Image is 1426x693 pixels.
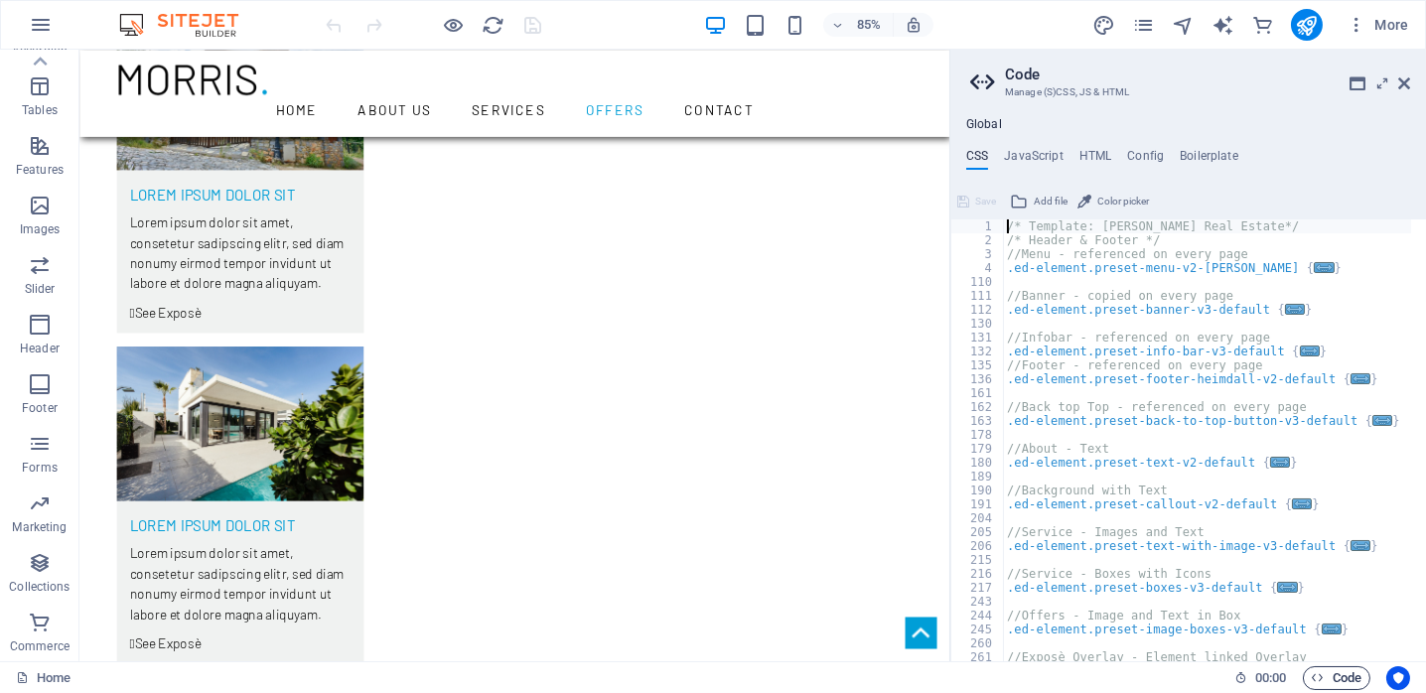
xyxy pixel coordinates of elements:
[1292,498,1312,509] span: ...
[16,162,64,178] p: Features
[1005,66,1410,83] h2: Code
[22,400,58,416] p: Footer
[951,553,1005,567] div: 215
[951,303,1005,317] div: 112
[951,539,1005,553] div: 206
[1092,14,1115,37] i: Design (Ctrl+Alt+Y)
[1007,190,1070,213] button: Add file
[1303,666,1370,690] button: Code
[951,247,1005,261] div: 3
[1092,13,1116,37] button: design
[853,13,885,37] h6: 85%
[1300,346,1320,356] span: ...
[951,511,1005,525] div: 204
[1234,666,1287,690] h6: Session time
[905,16,923,34] i: On resize automatically adjust zoom level to fit chosen device.
[951,275,1005,289] div: 110
[1172,13,1196,37] button: navigator
[22,460,58,476] p: Forms
[114,13,263,37] img: Editor Logo
[1097,190,1149,213] span: Color picker
[16,666,71,690] a: Click to cancel selection. Double-click to open Pages
[20,221,61,237] p: Images
[1285,304,1305,315] span: ...
[1212,14,1234,37] i: AI Writer
[1212,13,1235,37] button: text_generator
[1347,15,1409,35] span: More
[1004,149,1063,171] h4: JavaScript
[966,149,988,171] h4: CSS
[60,299,144,318] a: See Exposè
[1372,415,1392,426] span: ...
[1291,9,1323,41] button: publish
[951,428,1005,442] div: 178
[1132,13,1156,37] button: pages
[951,470,1005,484] div: 189
[1172,14,1195,37] i: Navigator
[951,567,1005,581] div: 216
[951,636,1005,650] div: 260
[60,299,66,318] i: 
[25,281,56,297] p: Slider
[951,386,1005,400] div: 161
[951,331,1005,345] div: 131
[951,372,1005,386] div: 136
[951,219,1005,233] div: 1
[951,233,1005,247] div: 2
[1322,624,1342,634] span: ...
[483,14,505,37] i: Reload page
[1339,9,1417,41] button: More
[951,456,1005,470] div: 180
[951,345,1005,358] div: 132
[951,261,1005,275] div: 4
[1127,149,1164,171] h4: Config
[1180,149,1238,171] h4: Boilerplate
[1315,262,1335,273] span: ...
[951,609,1005,623] div: 244
[1269,670,1272,685] span: :
[10,638,70,654] p: Commerce
[1386,666,1410,690] button: Usercentrics
[951,595,1005,609] div: 243
[1251,13,1275,37] button: commerce
[966,117,1002,133] h4: Global
[22,102,58,118] p: Tables
[1255,666,1286,690] span: 00 00
[951,623,1005,636] div: 245
[951,442,1005,456] div: 179
[823,13,894,37] button: 85%
[482,13,505,37] button: reload
[951,358,1005,372] div: 135
[1351,540,1370,551] span: ...
[951,317,1005,331] div: 130
[1074,190,1152,213] button: Color picker
[1005,83,1370,101] h3: Manage (S)CSS, JS & HTML
[951,400,1005,414] div: 162
[951,525,1005,539] div: 205
[951,650,1005,664] div: 261
[1278,582,1298,593] span: ...
[1079,149,1112,171] h4: HTML
[1312,666,1361,690] span: Code
[951,289,1005,303] div: 111
[1251,14,1274,37] i: Commerce
[1034,190,1068,213] span: Add file
[9,579,70,595] p: Collections
[1132,14,1155,37] i: Pages (Ctrl+Alt+S)
[951,484,1005,497] div: 190
[951,581,1005,595] div: 217
[1351,373,1370,384] span: ...
[951,414,1005,428] div: 163
[12,519,67,535] p: Marketing
[20,341,60,356] p: Header
[1270,457,1290,468] span: ...
[951,497,1005,511] div: 191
